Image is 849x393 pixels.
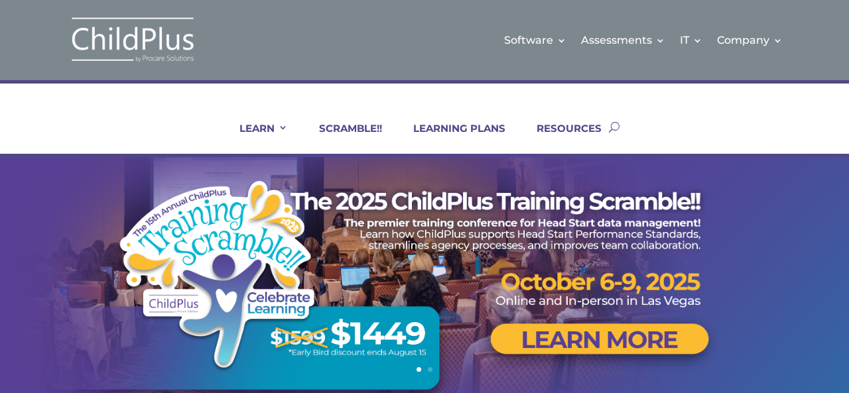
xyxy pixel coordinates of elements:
[417,367,421,372] a: 1
[397,122,505,154] a: LEARNING PLANS
[680,13,702,67] a: IT
[581,13,665,67] a: Assessments
[223,122,288,154] a: LEARN
[504,13,566,67] a: Software
[302,122,382,154] a: SCRAMBLE!!
[520,122,602,154] a: RESOURCES
[428,367,432,372] a: 2
[717,13,783,67] a: Company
